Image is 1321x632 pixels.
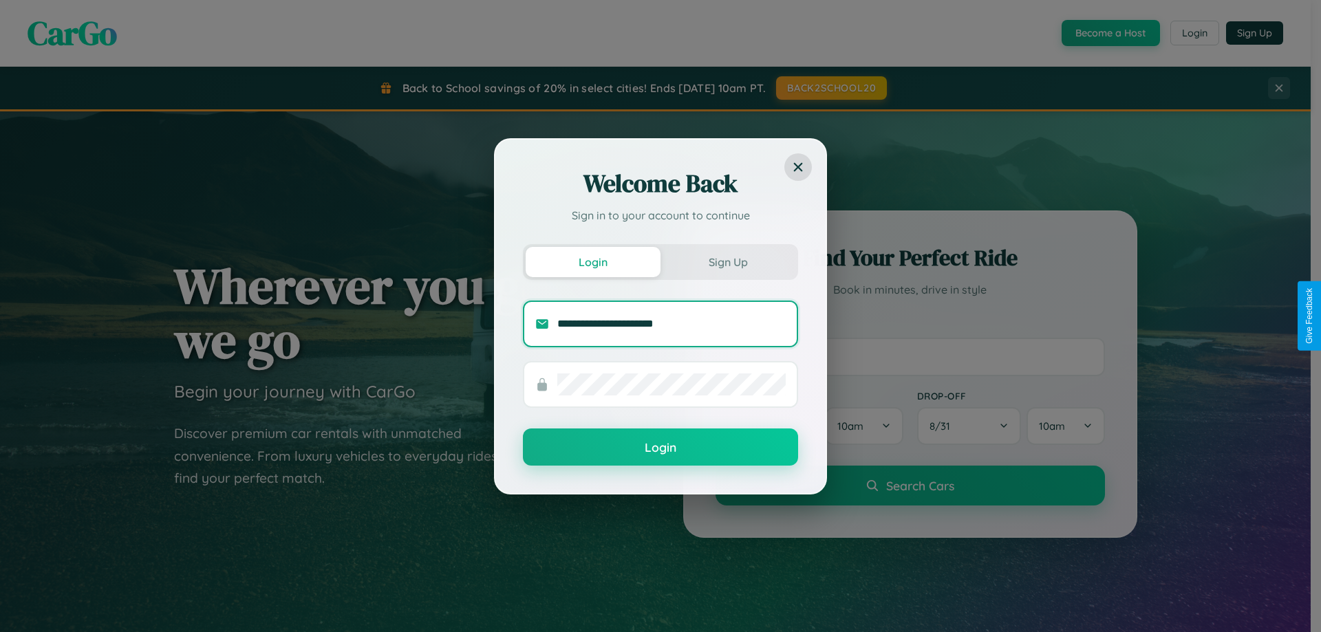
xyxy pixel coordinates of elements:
[526,247,660,277] button: Login
[523,207,798,224] p: Sign in to your account to continue
[1304,288,1314,344] div: Give Feedback
[523,167,798,200] h2: Welcome Back
[660,247,795,277] button: Sign Up
[523,428,798,466] button: Login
